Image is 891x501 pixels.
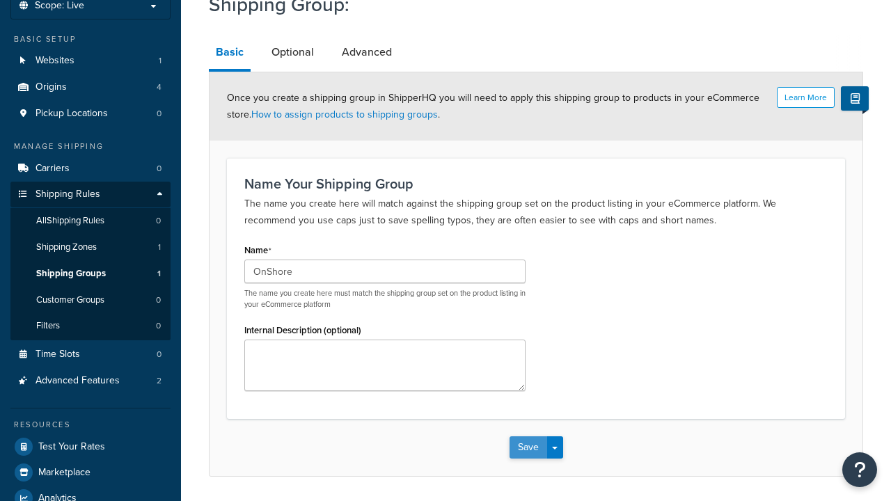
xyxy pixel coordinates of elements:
[841,86,869,111] button: Show Help Docs
[10,287,171,313] li: Customer Groups
[10,101,171,127] li: Pickup Locations
[10,156,171,182] li: Carriers
[36,163,70,175] span: Carriers
[209,35,251,72] a: Basic
[36,189,100,200] span: Shipping Rules
[10,74,171,100] li: Origins
[10,313,171,339] a: Filters0
[244,196,828,229] p: The name you create here will match against the shipping group set on the product listing in your...
[244,288,526,310] p: The name you create here must match the shipping group set on the product listing in your eCommer...
[10,48,171,74] a: Websites1
[842,452,877,487] button: Open Resource Center
[36,375,120,387] span: Advanced Features
[36,268,106,280] span: Shipping Groups
[10,48,171,74] li: Websites
[10,234,171,260] li: Shipping Zones
[156,215,161,227] span: 0
[36,81,67,93] span: Origins
[10,261,171,287] a: Shipping Groups1
[244,245,271,256] label: Name
[36,320,60,332] span: Filters
[10,342,171,367] a: Time Slots0
[10,313,171,339] li: Filters
[244,176,828,191] h3: Name Your Shipping Group
[10,460,171,485] a: Marketplace
[36,294,104,306] span: Customer Groups
[10,208,171,234] a: AllShipping Rules0
[38,441,105,453] span: Test Your Rates
[157,268,161,280] span: 1
[10,434,171,459] a: Test Your Rates
[777,87,835,108] button: Learn More
[335,35,399,69] a: Advanced
[157,81,161,93] span: 4
[36,215,104,227] span: All Shipping Rules
[38,467,90,479] span: Marketplace
[157,349,161,360] span: 0
[10,261,171,287] li: Shipping Groups
[227,90,759,122] span: Once you create a shipping group in ShipperHQ you will need to apply this shipping group to produ...
[157,108,161,120] span: 0
[36,55,74,67] span: Websites
[158,241,161,253] span: 1
[251,107,438,122] a: How to assign products to shipping groups
[265,35,321,69] a: Optional
[10,287,171,313] a: Customer Groups0
[157,375,161,387] span: 2
[244,325,361,335] label: Internal Description (optional)
[157,163,161,175] span: 0
[10,182,171,340] li: Shipping Rules
[10,33,171,45] div: Basic Setup
[10,101,171,127] a: Pickup Locations0
[10,182,171,207] a: Shipping Rules
[36,241,97,253] span: Shipping Zones
[36,108,108,120] span: Pickup Locations
[10,156,171,182] a: Carriers0
[10,419,171,431] div: Resources
[159,55,161,67] span: 1
[510,436,547,459] button: Save
[36,349,80,360] span: Time Slots
[10,74,171,100] a: Origins4
[10,342,171,367] li: Time Slots
[10,141,171,152] div: Manage Shipping
[10,234,171,260] a: Shipping Zones1
[10,368,171,394] a: Advanced Features2
[156,294,161,306] span: 0
[10,368,171,394] li: Advanced Features
[156,320,161,332] span: 0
